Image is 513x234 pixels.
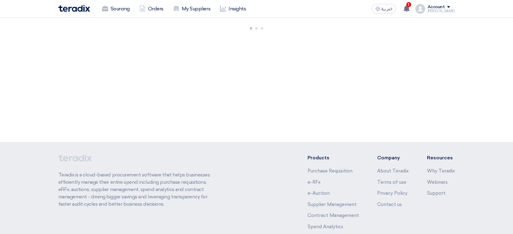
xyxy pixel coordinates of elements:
a: e-Auction [308,190,330,196]
img: Teradix logo [58,5,90,12]
a: Insights [215,2,251,16]
a: Why Teradix [427,168,455,174]
li: Company [377,154,409,161]
div: Account [428,5,445,10]
img: profile_test.png [415,4,425,14]
a: Orders [135,2,168,16]
a: Privacy Policy [377,190,408,196]
a: Supplier Management [308,202,356,207]
a: Webinars [427,179,448,185]
li: Products [308,154,359,161]
span: 1 [406,2,411,7]
li: Resources [427,154,455,161]
a: Spend Analytics [308,224,343,229]
p: Teradix is a cloud-based procurement software that helps businesses efficiently manage their enti... [58,171,217,208]
span: العربية [381,7,392,11]
a: Support [427,190,446,196]
a: My Suppliers [168,2,215,16]
a: Contract Management [308,213,359,218]
a: Purchase Requisition [308,168,353,174]
button: العربية [372,4,396,14]
a: Sourcing [97,2,135,16]
a: Terms of use [377,179,406,185]
a: About Teradix [377,168,409,174]
a: e-RFx [308,179,321,185]
a: Contact us [377,202,402,207]
div: [PERSON_NAME] [428,9,455,13]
